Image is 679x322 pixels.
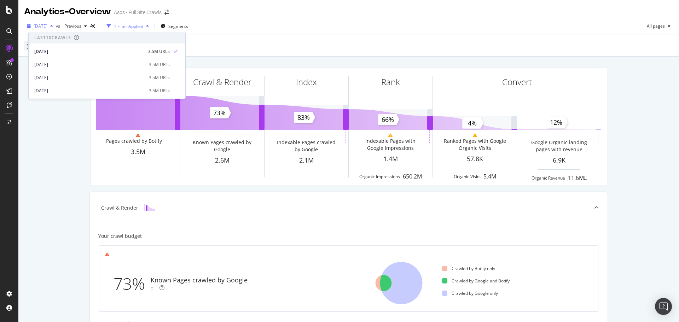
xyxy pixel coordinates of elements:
button: Segments [158,21,191,32]
div: Known Pages crawled by Google [190,139,254,153]
div: 73% [114,272,151,295]
div: Crawl & Render [193,76,251,88]
div: Crawl & Render [101,204,138,211]
div: Pages crawled by Botify [106,137,162,145]
img: block-icon [144,204,155,211]
div: Index [296,76,317,88]
div: 1 Filter Applied [114,23,143,29]
span: Previous [62,23,81,29]
div: [DATE] [34,48,144,55]
div: 650.2M [403,172,422,181]
div: Open Intercom Messenger [655,298,672,315]
div: [DATE] [34,88,145,94]
button: [DATE] [24,21,56,32]
div: 2.1M [265,156,348,165]
span: All pages [644,23,665,29]
div: - [155,285,157,292]
div: 2.6M [180,156,264,165]
div: Crawled by Google and Botify [442,278,510,284]
div: [DATE] [34,75,145,81]
div: Asos - Full Site Crawls [114,9,162,16]
div: 3.5M URLs [149,75,170,81]
div: Indexable Pages with Google Impressions [359,137,422,152]
div: 3.5M URLs [149,88,170,94]
div: Last 10 Crawls [34,35,71,41]
img: Equal [151,287,153,289]
div: Rank [381,76,400,88]
div: Organic Impressions [359,174,400,180]
div: [DATE] [34,62,145,68]
button: Previous [62,21,90,32]
button: All pages [644,21,673,32]
div: Analytics - Overview [24,6,111,18]
div: Crawled by Google only [442,290,498,296]
span: vs [56,23,62,29]
div: Crawled by Botify only [442,265,495,271]
div: arrow-right-arrow-left [164,10,169,15]
span: Search Type [27,42,51,48]
span: 2025 Aug. 26th [34,23,47,29]
div: 1.4M [349,154,433,164]
div: Your crawl budget [98,233,142,240]
div: Known Pages crawled by Google [151,276,248,285]
div: 3.5M URLs [149,62,170,68]
button: 1 Filter Applied [104,21,152,32]
div: 3.5M URLs [148,48,170,55]
div: Indexable Pages crawled by Google [274,139,338,153]
span: Segments [168,23,188,29]
div: 3.5M [96,147,180,157]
